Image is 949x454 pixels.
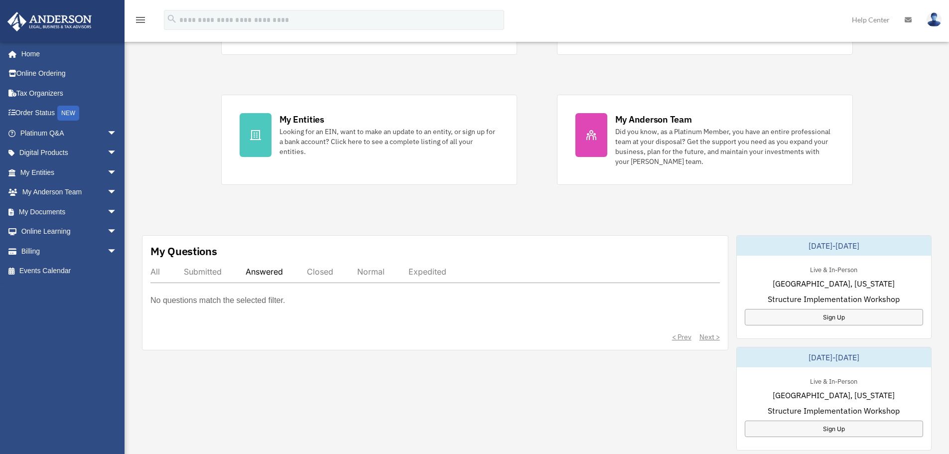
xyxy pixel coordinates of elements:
a: Platinum Q&Aarrow_drop_down [7,123,132,143]
p: No questions match the selected filter. [150,294,285,307]
a: My Entitiesarrow_drop_down [7,162,132,182]
div: NEW [57,106,79,121]
div: Submitted [184,267,222,277]
div: Expedited [408,267,446,277]
a: menu [135,17,146,26]
a: Sign Up [745,421,923,437]
i: menu [135,14,146,26]
i: search [166,13,177,24]
a: My Documentsarrow_drop_down [7,202,132,222]
div: [DATE]-[DATE] [737,236,931,256]
span: arrow_drop_down [107,241,127,262]
a: My Anderson Teamarrow_drop_down [7,182,132,202]
a: Order StatusNEW [7,103,132,124]
div: My Questions [150,244,217,259]
a: Tax Organizers [7,83,132,103]
a: My Anderson Team Did you know, as a Platinum Member, you have an entire professional team at your... [557,95,853,185]
div: My Entities [279,113,324,126]
span: arrow_drop_down [107,202,127,222]
a: Digital Productsarrow_drop_down [7,143,132,163]
div: Live & In-Person [802,375,865,386]
div: Looking for an EIN, want to make an update to an entity, or sign up for a bank account? Click her... [279,127,499,156]
div: Did you know, as a Platinum Member, you have an entire professional team at your disposal? Get th... [615,127,834,166]
span: arrow_drop_down [107,143,127,163]
img: User Pic [927,12,942,27]
span: arrow_drop_down [107,162,127,183]
span: arrow_drop_down [107,182,127,203]
div: Answered [246,267,283,277]
span: [GEOGRAPHIC_DATA], [US_STATE] [773,389,895,401]
a: Billingarrow_drop_down [7,241,132,261]
a: Online Ordering [7,64,132,84]
div: My Anderson Team [615,113,692,126]
span: arrow_drop_down [107,222,127,242]
span: Structure Implementation Workshop [768,405,900,417]
a: My Entities Looking for an EIN, want to make an update to an entity, or sign up for a bank accoun... [221,95,517,185]
a: Home [7,44,127,64]
span: [GEOGRAPHIC_DATA], [US_STATE] [773,278,895,290]
a: Sign Up [745,309,923,325]
a: Online Learningarrow_drop_down [7,222,132,242]
div: All [150,267,160,277]
span: arrow_drop_down [107,123,127,144]
div: Normal [357,267,385,277]
a: Events Calendar [7,261,132,281]
span: Structure Implementation Workshop [768,293,900,305]
div: Closed [307,267,333,277]
div: [DATE]-[DATE] [737,347,931,367]
div: Live & In-Person [802,264,865,274]
img: Anderson Advisors Platinum Portal [4,12,95,31]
